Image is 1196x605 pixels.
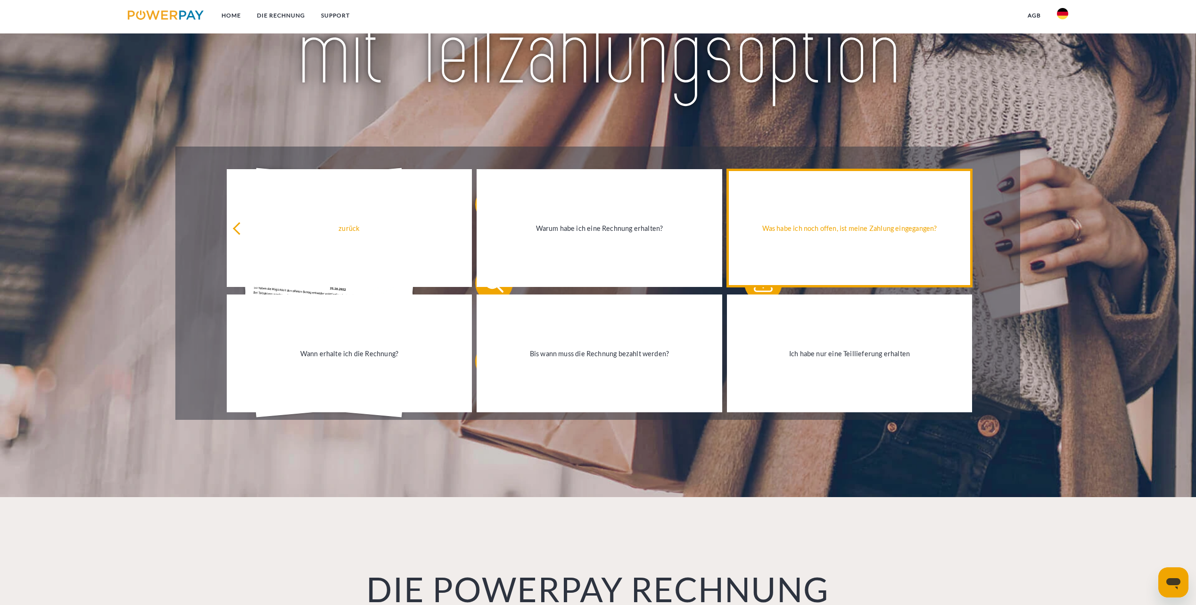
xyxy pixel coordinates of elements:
[1158,567,1188,597] iframe: Schaltfläche zum Öffnen des Messaging-Fensters
[128,10,204,20] img: logo-powerpay.svg
[482,347,717,360] div: Bis wann muss die Rechnung bezahlt werden?
[214,7,249,24] a: Home
[232,221,467,234] div: zurück
[1020,7,1049,24] a: agb
[482,221,717,234] div: Warum habe ich eine Rechnung erhalten?
[232,347,467,360] div: Wann erhalte ich die Rechnung?
[727,169,973,287] a: Was habe ich noch offen, ist meine Zahlung eingegangen?
[249,7,313,24] a: DIE RECHNUNG
[733,221,967,234] div: Was habe ich noch offen, ist meine Zahlung eingegangen?
[733,347,967,360] div: Ich habe nur eine Teillieferung erhalten
[313,7,358,24] a: SUPPORT
[1057,8,1068,19] img: de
